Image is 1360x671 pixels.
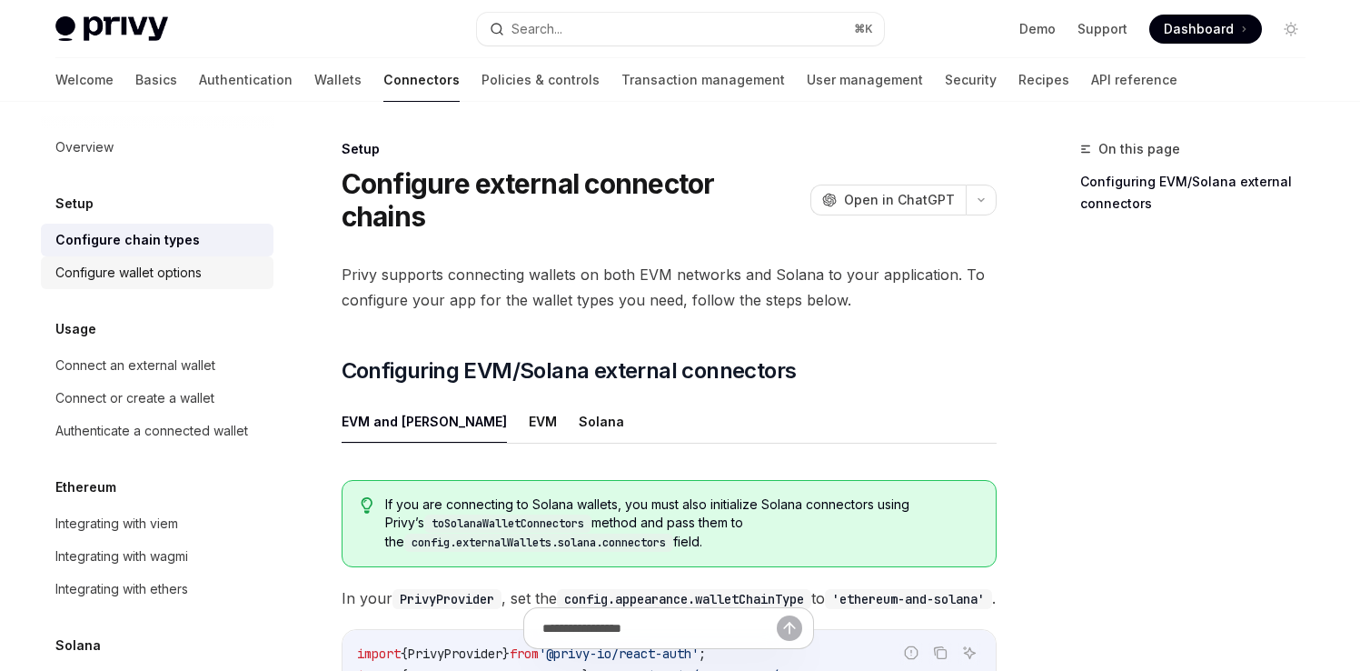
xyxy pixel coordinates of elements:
code: config.externalWallets.solana.connectors [404,534,673,552]
h5: Solana [55,635,101,656]
span: In your , set the to . [342,586,997,611]
a: Authenticate a connected wallet [41,415,273,447]
span: If you are connecting to Solana wallets, you must also initialize Solana connectors using Privy’s... [385,496,977,552]
a: Configure wallet options [41,256,273,289]
a: Demo [1019,20,1056,38]
span: ⌘ K [854,22,873,36]
button: Send message [777,616,802,641]
div: Integrating with viem [55,513,178,535]
button: Search...⌘K [477,13,884,45]
div: Configure wallet options [55,262,202,284]
div: Search... [511,18,562,40]
div: Setup [342,140,997,158]
a: Basics [135,58,177,102]
span: Privy supports connecting wallets on both EVM networks and Solana to your application. To configu... [342,262,997,313]
a: Security [945,58,997,102]
code: toSolanaWalletConnectors [424,515,591,533]
h5: Usage [55,318,96,340]
span: Configuring EVM/Solana external connectors [342,356,797,386]
a: Transaction management [621,58,785,102]
button: Solana [579,400,624,443]
a: Connectors [383,58,460,102]
div: Integrating with wagmi [55,546,188,567]
a: Authentication [199,58,293,102]
code: 'ethereum-and-solana' [825,589,992,609]
div: Overview [55,136,114,158]
a: Policies & controls [481,58,600,102]
div: Configure chain types [55,229,200,251]
div: Connect an external wallet [55,355,215,376]
a: Dashboard [1149,15,1262,44]
div: Integrating with ethers [55,578,188,600]
a: Configure chain types [41,224,273,256]
div: Connect or create a wallet [55,387,214,409]
a: Support [1077,20,1127,38]
h1: Configure external connector chains [342,167,803,233]
button: Toggle dark mode [1276,15,1305,44]
span: On this page [1098,138,1180,160]
span: Open in ChatGPT [844,191,955,209]
a: Integrating with wagmi [41,540,273,573]
a: Integrating with ethers [41,573,273,606]
code: PrivyProvider [392,589,501,609]
a: Integrating with viem [41,507,273,540]
a: Configuring EVM/Solana external connectors [1080,167,1320,218]
a: Connect an external wallet [41,349,273,382]
code: config.appearance.walletChainType [557,589,811,609]
img: light logo [55,16,168,42]
a: Connect or create a wallet [41,382,273,415]
svg: Tip [361,497,373,514]
a: Wallets [314,58,362,102]
a: Welcome [55,58,114,102]
button: EVM and [PERSON_NAME] [342,400,507,443]
div: Authenticate a connected wallet [55,420,248,442]
span: Dashboard [1164,20,1234,38]
a: Overview [41,131,273,164]
a: User management [807,58,923,102]
a: API reference [1091,58,1177,102]
button: Open in ChatGPT [810,185,966,215]
h5: Ethereum [55,476,116,498]
button: EVM [529,400,557,443]
h5: Setup [55,193,94,215]
a: Recipes [1018,58,1069,102]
